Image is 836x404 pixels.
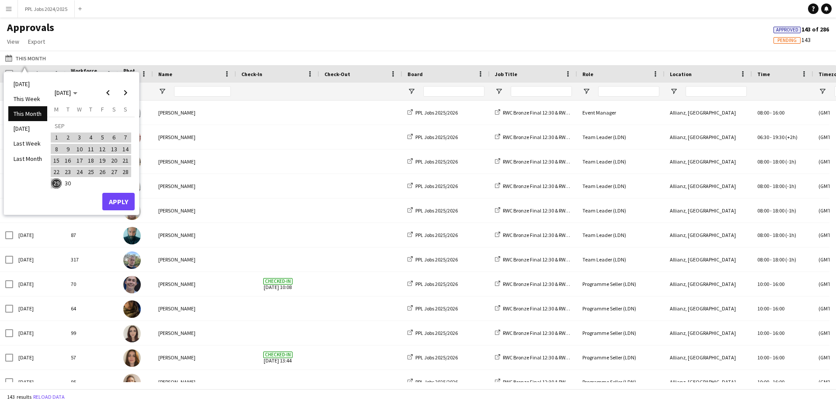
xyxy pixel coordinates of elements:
[63,144,73,154] span: 9
[415,232,458,238] span: PPL Jobs 2025/2026
[503,158,595,165] span: RWC Bronze Final 12:30 & RWC FINAL 16:00
[503,379,595,385] span: RWC Bronze Final 12:30 & RWC FINAL 16:00
[54,105,59,113] span: M
[97,155,108,166] button: 19-09-2025
[324,71,350,77] span: Check-Out
[13,296,66,320] div: [DATE]
[670,71,692,77] span: Location
[241,272,314,296] span: [DATE] 10:08
[66,247,118,272] div: 317
[686,86,747,97] input: Location Filter Input
[13,321,66,345] div: [DATE]
[153,272,236,296] div: [PERSON_NAME]
[123,67,137,80] span: Photo
[66,370,118,394] div: 95
[102,193,135,210] button: Apply
[757,256,769,263] span: 08:00
[773,183,784,189] span: 18:00
[777,38,797,43] span: Pending
[665,321,752,345] div: Allianz, [GEOGRAPHIC_DATA]
[85,155,97,166] button: 18-09-2025
[3,36,23,47] a: View
[241,345,314,369] span: [DATE] 13:44
[757,305,769,312] span: 10:00
[66,105,70,113] span: T
[785,134,798,140] span: (+2h)
[582,87,590,95] button: Open Filter Menu
[8,151,47,166] li: Last Month
[13,370,66,394] div: [DATE]
[66,296,118,320] div: 64
[577,370,665,394] div: Programme Seller (LDN)
[757,207,769,214] span: 08:00
[577,174,665,198] div: Team Leader (LDN)
[408,281,458,287] a: PPL Jobs 2025/2026
[97,132,108,143] button: 05-09-2025
[495,158,595,165] a: RWC Bronze Final 12:30 & RWC FINAL 16:00
[415,330,458,336] span: PPL Jobs 2025/2026
[408,109,458,116] a: PPL Jobs 2025/2026
[153,345,236,369] div: [PERSON_NAME]
[123,251,141,269] img: Perry O
[13,247,66,272] div: [DATE]
[776,27,798,33] span: Approved
[582,71,593,77] span: Role
[85,166,97,178] button: 25-09-2025
[773,354,784,361] span: 16:00
[3,53,48,63] button: This Month
[770,183,772,189] span: -
[665,125,752,149] div: Allianz, [GEOGRAPHIC_DATA]
[62,166,73,178] button: 23-09-2025
[108,132,119,143] button: 06-09-2025
[773,379,784,385] span: 16:00
[18,71,31,77] span: Date
[773,158,784,165] span: 18:00
[51,85,81,101] button: Choose month and year
[85,143,97,155] button: 11-09-2025
[773,36,811,44] span: 143
[97,132,108,143] span: 5
[577,125,665,149] div: Team Leader (LDN)
[74,132,85,143] span: 3
[770,281,772,287] span: -
[66,321,118,345] div: 99
[757,183,769,189] span: 08:00
[108,166,119,178] button: 27-09-2025
[66,272,118,296] div: 70
[773,25,829,33] span: 143 of 286
[408,87,415,95] button: Open Filter Menu
[63,155,73,166] span: 16
[120,167,131,177] span: 28
[123,227,141,244] img: Aff Naseem
[86,167,96,177] span: 25
[174,86,231,97] input: Name Filter Input
[503,330,595,336] span: RWC Bronze Final 12:30 & RWC FINAL 16:00
[503,281,595,287] span: RWC Bronze Final 12:30 & RWC FINAL 16:00
[62,155,73,166] button: 16-09-2025
[74,132,85,143] button: 03-09-2025
[819,87,826,95] button: Open Filter Menu
[577,296,665,320] div: Programme Seller (LDN)
[108,143,119,155] button: 13-09-2025
[51,132,62,143] span: 1
[415,281,458,287] span: PPL Jobs 2025/2026
[785,158,796,165] span: (-1h)
[785,232,796,238] span: (-1h)
[117,84,134,101] button: Next month
[74,144,85,154] span: 10
[97,155,108,166] span: 19
[153,174,236,198] div: [PERSON_NAME]
[577,345,665,369] div: Programme Seller (LDN)
[86,132,96,143] span: 4
[85,132,97,143] button: 04-09-2025
[785,183,796,189] span: (-1h)
[153,199,236,223] div: [PERSON_NAME]
[408,183,458,189] a: PPL Jobs 2025/2026
[665,174,752,198] div: Allianz, [GEOGRAPHIC_DATA]
[86,155,96,166] span: 18
[757,354,769,361] span: 10:00
[408,354,458,361] a: PPL Jobs 2025/2026
[495,354,595,361] a: RWC Bronze Final 12:30 & RWC FINAL 16:00
[153,247,236,272] div: [PERSON_NAME]
[120,155,131,166] span: 21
